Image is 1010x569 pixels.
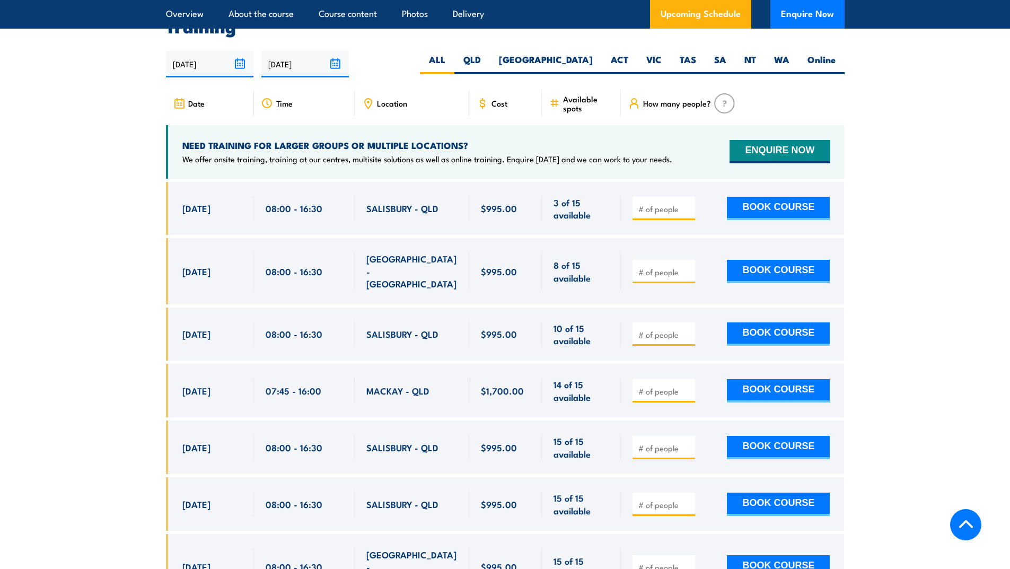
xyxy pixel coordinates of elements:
[765,54,798,74] label: WA
[490,54,602,74] label: [GEOGRAPHIC_DATA]
[643,99,711,108] span: How many people?
[420,54,454,74] label: ALL
[638,386,691,397] input: # of people
[166,50,253,77] input: From date
[491,99,507,108] span: Cost
[602,54,637,74] label: ACT
[182,154,672,164] p: We offer onsite training, training at our centres, multisite solutions as well as online training...
[481,202,517,214] span: $995.00
[188,99,205,108] span: Date
[276,99,293,108] span: Time
[182,202,210,214] span: [DATE]
[481,265,517,277] span: $995.00
[638,443,691,453] input: # of people
[637,54,671,74] label: VIC
[454,54,490,74] label: QLD
[166,4,845,33] h2: UPCOMING SCHEDULE FOR - "QLD Health & Safety Representative Initial 5 Day Training"
[366,252,458,290] span: [GEOGRAPHIC_DATA] - [GEOGRAPHIC_DATA]
[182,265,210,277] span: [DATE]
[266,202,322,214] span: 08:00 - 16:30
[638,500,691,510] input: # of people
[266,384,321,397] span: 07:45 - 16:00
[266,441,322,453] span: 08:00 - 16:30
[266,498,322,510] span: 08:00 - 16:30
[481,441,517,453] span: $995.00
[182,384,210,397] span: [DATE]
[730,140,830,163] button: ENQUIRE NOW
[798,54,845,74] label: Online
[638,204,691,214] input: # of people
[266,265,322,277] span: 08:00 - 16:30
[727,493,830,516] button: BOOK COURSE
[554,322,609,347] span: 10 of 15 available
[727,379,830,402] button: BOOK COURSE
[481,498,517,510] span: $995.00
[481,328,517,340] span: $995.00
[366,498,438,510] span: SALISBURY - QLD
[554,378,609,403] span: 14 of 15 available
[366,384,429,397] span: MACKAY - QLD
[671,54,705,74] label: TAS
[366,202,438,214] span: SALISBURY - QLD
[266,328,322,340] span: 08:00 - 16:30
[705,54,735,74] label: SA
[182,139,672,151] h4: NEED TRAINING FOR LARGER GROUPS OR MULTIPLE LOCATIONS?
[366,441,438,453] span: SALISBURY - QLD
[727,260,830,283] button: BOOK COURSE
[727,436,830,459] button: BOOK COURSE
[182,328,210,340] span: [DATE]
[554,196,609,221] span: 3 of 15 available
[735,54,765,74] label: NT
[563,94,613,112] span: Available spots
[554,492,609,517] span: 15 of 15 available
[727,322,830,346] button: BOOK COURSE
[366,328,438,340] span: SALISBURY - QLD
[261,50,349,77] input: To date
[727,197,830,220] button: BOOK COURSE
[638,267,691,277] input: # of people
[182,498,210,510] span: [DATE]
[377,99,407,108] span: Location
[182,441,210,453] span: [DATE]
[481,384,524,397] span: $1,700.00
[638,329,691,340] input: # of people
[554,259,609,284] span: 8 of 15 available
[554,435,609,460] span: 15 of 15 available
